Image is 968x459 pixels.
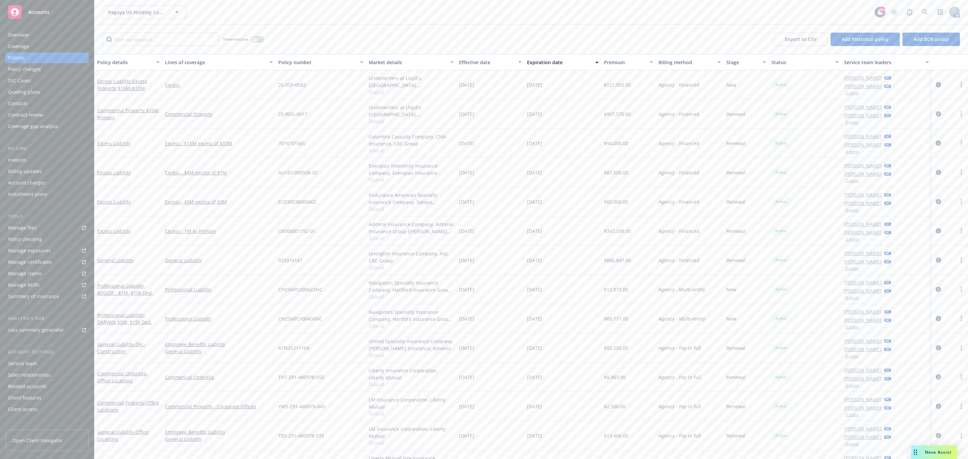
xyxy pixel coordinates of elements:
[8,155,26,165] div: Invoices
[845,150,859,154] button: 3 more
[726,227,745,235] span: Renewal
[658,315,705,322] span: Agency - Multi-entity
[8,280,40,290] div: Manage BORs
[8,222,37,233] div: Manage files
[911,446,920,459] div: Drag to move
[957,373,965,381] a: more
[957,81,965,89] a: more
[28,9,49,15] span: Accounts
[844,308,882,315] a: [PERSON_NAME]
[604,59,646,66] div: Premium
[8,370,51,380] div: Sales relationships
[5,75,89,86] a: SSC Cases
[278,169,318,176] span: AU1EII-000506-02
[369,338,454,352] div: United Specialty Insurance Company, [PERSON_NAME] Insurance, Amwins
[369,396,454,410] div: LM Insurance Corporation, Liberty Mutual
[278,344,309,351] span: ATN25311104
[604,286,628,293] span: $12,873.00
[97,312,152,325] a: Professional Liability
[903,5,916,19] a: Report a Bug
[97,59,152,66] div: Policy details
[604,257,631,264] span: $846,847.00
[459,286,474,293] span: [DATE]
[97,140,131,147] a: Excess Liability
[844,250,882,257] a: [PERSON_NAME]
[902,33,960,46] button: Add BOR policy
[8,64,41,75] div: Policy changes
[771,59,831,66] div: Status
[369,192,454,206] div: Endurance American Specialty Insurance Company, Sompo International, CRC Group
[844,317,882,324] a: [PERSON_NAME]
[844,191,882,198] a: [PERSON_NAME]
[726,111,745,118] span: Renewal
[957,198,965,206] a: more
[527,81,542,88] span: [DATE]
[278,59,356,66] div: Policy number
[887,5,901,19] a: Stop snowing
[8,110,43,120] div: Contract review
[604,198,628,205] span: $60,000.00
[369,279,454,293] div: Navigators Specialty Insurance Company, Hartford Insurance Group, RT Specialty Insurance Services...
[8,268,42,279] div: Manage claims
[5,325,89,335] a: Loss summary generator
[278,227,316,235] span: UX000001752-01
[844,200,882,207] a: [PERSON_NAME]
[844,229,882,236] a: [PERSON_NAME]
[914,36,949,42] span: Add BOR policy
[774,111,788,117] span: Active
[165,428,273,435] a: Employee Benefits Liability
[165,435,273,443] a: General Liability
[925,449,952,455] span: Nova Assist
[934,227,942,235] a: circleInformation
[369,381,454,387] span: Show all
[934,402,942,410] a: circleInformation
[103,5,187,19] button: Pagaya US Holding Company LLC
[845,179,859,183] button: 3 more
[369,440,454,445] span: Show all
[658,111,699,118] span: Agency - Financed
[5,291,89,302] a: Summary of insurance
[604,227,631,235] span: $347,338.00
[8,404,37,415] div: Client access
[844,59,922,66] div: Service team leaders
[934,285,942,293] a: circleInformation
[844,112,882,119] a: [PERSON_NAME]
[8,381,47,392] div: Related accounts
[278,257,302,264] span: 029316147
[957,285,965,293] a: more
[879,7,885,13] div: 99+
[844,103,882,111] a: [PERSON_NAME]
[459,140,474,147] span: [DATE]
[5,245,89,256] span: Manage exposures
[369,89,454,94] span: Show all
[223,36,248,42] span: Show inactive
[165,140,273,147] a: Excess - $15M excess of $10M
[844,170,882,177] a: [PERSON_NAME]
[369,206,454,211] span: Show all
[604,315,628,322] span: $89,771.00
[844,279,882,286] a: [PERSON_NAME]
[724,54,769,70] button: Stage
[97,341,145,354] a: General Liability
[5,392,89,403] a: Client features
[5,213,89,220] div: Tools
[604,374,626,381] span: $8,963.00
[844,396,882,403] a: [PERSON_NAME]
[844,74,882,81] a: [PERSON_NAME]
[162,54,276,70] button: Lines of coverage
[97,78,147,91] a: Excess Liability
[459,403,474,410] span: [DATE]
[726,286,736,293] span: New
[527,344,542,351] span: [DATE]
[165,341,273,348] a: Employee Benefits Liability
[934,5,947,19] a: Switch app
[774,345,788,351] span: Active
[957,344,965,352] a: more
[844,258,882,265] a: [PERSON_NAME]
[842,36,889,42] span: Add historical policy
[658,257,699,264] span: Agency - Financed
[934,198,942,206] a: circleInformation
[845,413,859,417] button: 3 more
[5,234,89,245] a: Policy checking
[604,344,628,351] span: $55,250.00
